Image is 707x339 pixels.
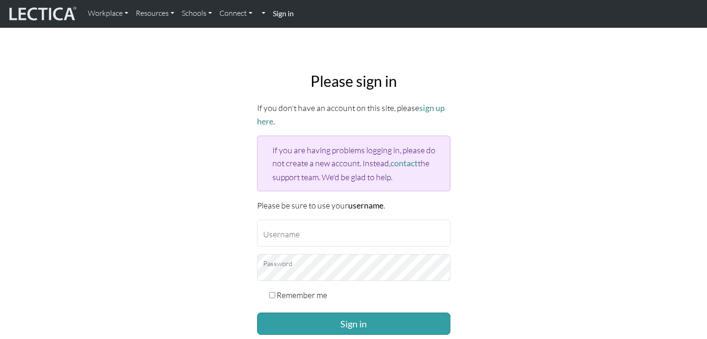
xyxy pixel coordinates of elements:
[178,4,216,23] a: Schools
[257,136,450,191] div: If you are having problems logging in, please do not create a new account. Instead, the support t...
[277,288,327,301] label: Remember me
[84,4,132,23] a: Workplace
[390,158,418,168] a: contact
[132,4,178,23] a: Resources
[257,72,450,90] h2: Please sign in
[7,5,77,23] img: lecticalive
[257,101,450,128] p: If you don't have an account on this site, please .
[257,199,450,212] p: Please be sure to use your .
[216,4,256,23] a: Connect
[257,220,450,247] input: Username
[348,201,383,210] strong: username
[269,4,297,24] a: Sign in
[257,313,450,335] button: Sign in
[273,9,294,18] strong: Sign in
